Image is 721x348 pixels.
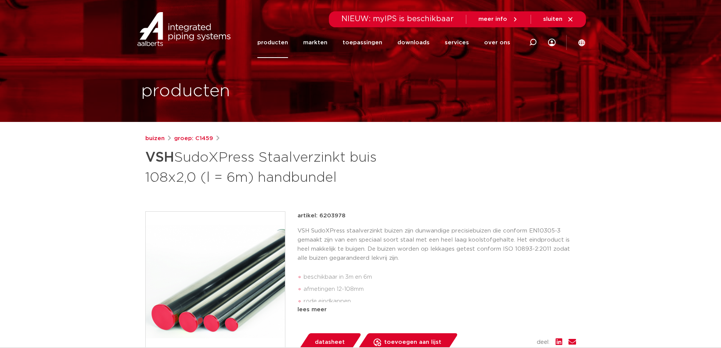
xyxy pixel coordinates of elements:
[304,271,576,283] li: beschikbaar in 3m en 6m
[341,15,454,23] span: NIEUW: myIPS is beschikbaar
[304,283,576,295] li: afmetingen 12-108mm
[257,27,510,58] nav: Menu
[141,79,230,103] h1: producten
[537,338,550,347] span: deel:
[478,16,507,22] span: meer info
[145,151,174,164] strong: VSH
[543,16,562,22] span: sluiten
[303,27,327,58] a: markten
[478,16,519,23] a: meer info
[145,134,165,143] a: buizen
[174,134,213,143] a: groep: C1459
[297,305,576,314] div: lees meer
[397,27,430,58] a: downloads
[304,295,576,307] li: rode eindkappen
[297,211,346,220] p: artikel: 6203978
[297,226,576,263] p: VSH SudoXPress staalverzinkt buizen zijn dunwandige precisiebuizen die conform EN10305-3 gemaakt ...
[484,27,510,58] a: over ons
[543,16,574,23] a: sluiten
[548,27,556,58] div: my IPS
[445,27,469,58] a: services
[145,146,430,187] h1: SudoXPress Staalverzinkt buis 108x2,0 (l = 6m) handbundel
[343,27,382,58] a: toepassingen
[257,27,288,58] a: producten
